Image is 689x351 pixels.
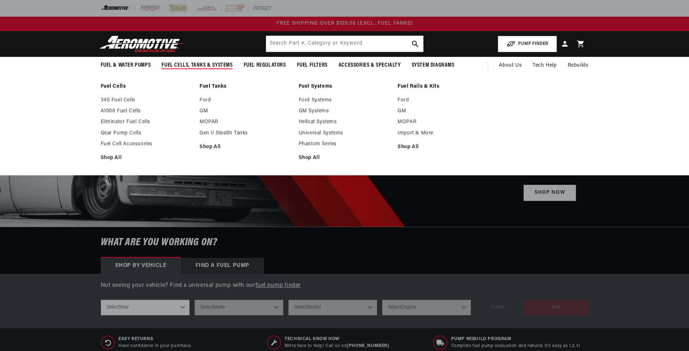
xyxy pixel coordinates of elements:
summary: Fuel Cells, Tanks & Systems [156,57,238,74]
span: Fuel Cells, Tanks & Systems [161,62,232,69]
select: Year [101,300,190,316]
summary: Fuel Filters [291,57,333,74]
a: Fuel Cells [101,83,193,90]
a: Import & More [398,130,490,137]
a: Ford [398,97,490,104]
div: Find a Fuel Pump [181,258,264,274]
select: Model [288,300,377,316]
summary: Tech Help [527,57,562,74]
span: Fuel & Water Pumps [101,62,151,69]
a: Fuel Tanks [199,83,291,90]
a: MOPAR [199,119,291,125]
a: GM [199,108,291,114]
a: GM [398,108,490,114]
a: Eliminator Fuel Cells [101,119,193,125]
a: Fuel Rails & Kits [398,83,490,90]
p: Not seeing your vehicle? Find a universal pump with our [101,281,589,291]
select: Make [194,300,283,316]
p: Complete fuel pump evaluation and rebuild. It's easy as 1,2,3! [451,343,580,349]
span: Fuel Regulators [244,62,286,69]
button: search button [407,36,423,52]
img: Aeromotive [98,35,188,53]
a: Hellcat Systems [299,119,391,125]
summary: Rebuilds [562,57,594,74]
a: Universal Systems [299,130,391,137]
summary: Accessories & Specialty [333,57,406,74]
div: Shop by vehicle [101,258,181,274]
a: Shop All [101,155,193,161]
a: 340 Fuel Cells [101,97,193,104]
p: Have confidence in your purchase. [118,343,192,349]
span: Rebuilds [568,62,589,70]
summary: Fuel & Water Pumps [95,57,156,74]
span: About Us [499,63,522,68]
a: GM Systems [299,108,391,114]
a: About Us [493,57,527,74]
h6: What are you working on? [83,227,607,258]
a: A1000 Fuel Cells [101,108,193,114]
span: Technical Know How [285,336,389,342]
span: Pump Rebuild program [451,336,580,342]
a: Phantom Series [299,141,391,147]
a: Shop All [398,144,490,150]
span: Easy Returns [118,336,192,342]
a: Fuel Cell Accessories [101,141,193,147]
input: Search by Part Number, Category or Keyword [266,36,423,52]
a: Gear Pump Cells [101,130,193,137]
h2: SHOP BEST SELLING FUEL DELIVERY [277,106,576,177]
a: Gen II Stealth Tanks [199,130,291,137]
a: fuel pump finder [256,283,301,288]
a: Fuel Systems [299,83,391,90]
a: Ford [199,97,291,104]
a: [PHONE_NUMBER] [347,344,389,348]
span: FREE SHIPPING OVER $109.00 (EXCL. FUEL TANKS) [277,21,413,26]
p: We’re here to help! Call us on [285,343,389,349]
a: Ford Systems [299,97,391,104]
span: Tech Help [533,62,556,70]
a: Shop All [199,144,291,150]
span: Accessories & Specialty [339,62,401,69]
select: Engine [382,300,471,316]
button: PUMP FINDER [498,36,557,52]
summary: Fuel Regulators [238,57,291,74]
summary: System Diagrams [406,57,460,74]
span: System Diagrams [412,62,454,69]
a: Shop All [299,155,391,161]
span: Fuel Filters [297,62,328,69]
a: Shop Now [524,185,576,201]
a: MOPAR [398,119,490,125]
